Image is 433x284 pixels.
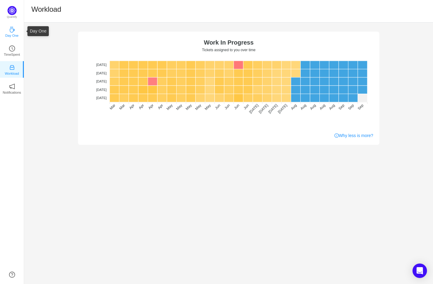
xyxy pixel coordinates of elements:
[290,103,297,111] tspan: Aug
[5,33,18,38] p: Day One
[334,133,339,138] i: icon: info-circle
[96,63,107,67] tspan: [DATE]
[357,103,364,111] tspan: Sep
[9,45,15,51] i: icon: clock-circle
[337,103,345,111] tspan: Sep
[233,103,240,111] tspan: Jun
[267,103,278,114] tspan: [DATE]
[96,88,107,92] tspan: [DATE]
[118,103,126,111] tspan: Mar
[328,103,336,111] tspan: Aug
[318,103,326,111] tspan: Aug
[334,133,373,139] a: Why less is more?
[9,28,15,34] a: icon: coffeeDay One
[9,66,15,72] a: icon: inboxWorkload
[96,71,107,75] tspan: [DATE]
[9,27,15,33] i: icon: coffee
[258,103,269,114] tspan: [DATE]
[109,103,116,111] tspan: Mar
[194,103,202,111] tspan: May
[9,272,15,278] a: icon: question-circle
[413,264,427,278] div: Open Intercom Messenger
[31,5,61,14] h1: Workload
[165,103,173,111] tspan: May
[9,85,15,91] a: icon: notificationNotifications
[96,80,107,83] tspan: [DATE]
[8,6,17,15] img: Quantify
[204,103,212,111] tspan: May
[224,103,231,111] tspan: Jun
[300,103,307,111] tspan: Aug
[7,15,17,19] p: Quantify
[9,83,15,89] i: icon: notification
[128,103,135,110] tspan: Apr
[204,39,253,46] text: Work In Progress
[96,96,107,100] tspan: [DATE]
[138,103,145,110] tspan: Apr
[175,103,183,111] tspan: May
[214,103,221,111] tspan: Jun
[185,103,193,111] tspan: May
[202,48,256,52] text: Tickets assigned to you over time
[147,103,154,110] tspan: Apr
[157,103,164,110] tspan: Apr
[3,90,21,95] p: Notifications
[9,47,15,53] a: icon: clock-circleTimeSpent
[5,71,19,76] p: Workload
[4,52,20,57] p: TimeSpent
[9,64,15,70] i: icon: inbox
[309,103,316,111] tspan: Aug
[347,103,355,111] tspan: Sep
[277,103,288,114] tspan: [DATE]
[248,103,259,114] tspan: [DATE]
[243,103,250,111] tspan: Jun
